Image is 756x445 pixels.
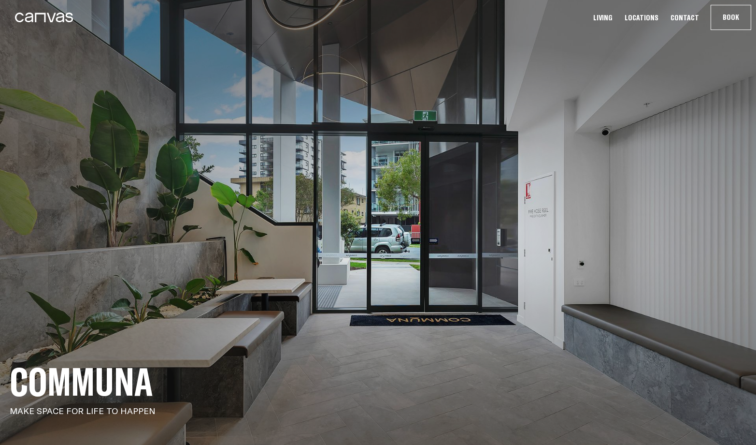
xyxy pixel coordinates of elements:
[590,13,615,23] a: Living
[668,13,702,23] a: Contact
[711,5,751,30] button: Book
[622,13,661,23] a: Locations
[10,365,746,399] h1: Communa
[10,405,746,417] p: MAKE SPACE FOR LIFE TO HAPPEN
